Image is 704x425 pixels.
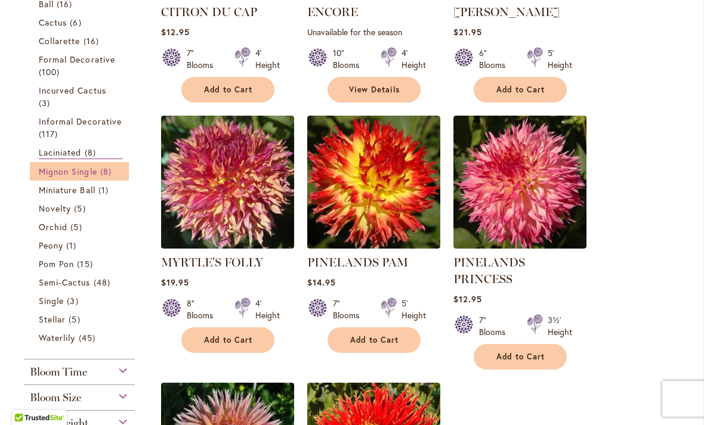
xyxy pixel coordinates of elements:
div: 10" Blooms [333,47,366,71]
span: 5 [74,202,88,215]
a: Informal Decorative 117 [39,115,123,140]
span: Novelty [39,203,71,214]
img: MYRTLE'S FOLLY [161,116,294,249]
span: $14.95 [307,277,336,288]
span: Orchid [39,221,67,232]
iframe: Launch Accessibility Center [9,383,42,416]
span: Pom Pon [39,258,74,269]
span: Add to Cart [496,352,545,362]
span: 6 [70,16,84,29]
span: 1 [66,239,79,252]
span: 1 [98,184,112,196]
span: 5 [70,221,85,233]
a: PINELANDS PAM [307,240,440,251]
div: 6" Blooms [479,47,512,71]
span: $12.95 [453,293,482,305]
span: 100 [39,66,63,78]
span: $19.95 [161,277,189,288]
a: Waterlily 45 [39,331,123,344]
span: Add to Cart [496,85,545,95]
div: 7" Blooms [333,297,366,321]
div: 7" Blooms [479,314,512,338]
span: 45 [79,331,98,344]
span: Bloom Time [30,365,87,379]
a: Novelty 5 [39,202,123,215]
span: Add to Cart [350,335,399,345]
a: View Details [328,77,421,103]
span: 3 [67,294,81,307]
p: Unavailable for the season [307,26,440,38]
span: Add to Cart [204,85,253,95]
a: [PERSON_NAME] [453,5,560,19]
span: Miniature Ball [39,184,95,196]
span: 16 [84,35,102,47]
a: Formal Decorative 100 [39,53,123,78]
span: 3 [39,97,53,109]
span: Peony [39,240,63,251]
a: PINELANDS PRINCESS [453,255,525,286]
span: 8 [85,146,99,159]
span: Informal Decorative [39,116,122,127]
img: PINELANDS PAM [307,116,440,249]
span: Laciniated [39,147,82,158]
img: PINELANDS PRINCESS [453,116,586,249]
span: View Details [349,85,400,95]
div: 4' Height [255,47,280,71]
a: Laciniated 8 [39,146,123,159]
a: Peony 1 [39,239,123,252]
button: Add to Cart [328,327,421,353]
span: Incurved Cactus [39,85,106,96]
div: 8" Blooms [187,297,220,321]
span: $21.95 [453,26,482,38]
span: 8 [100,165,115,178]
span: Stellar [39,314,66,325]
a: MYRTLE'S FOLLY [161,240,294,251]
span: Formal Decorative [39,54,115,65]
button: Add to Cart [181,77,274,103]
span: Mignon Single [39,166,97,177]
div: 7" Blooms [187,47,220,71]
div: 3½' Height [548,314,572,338]
button: Add to Cart [474,344,567,370]
span: 5 [69,313,83,325]
a: MYRTLE'S FOLLY [161,255,263,269]
a: Cactus 6 [39,16,123,29]
div: 5' Height [402,297,426,321]
button: Add to Cart [181,327,274,353]
button: Add to Cart [474,77,567,103]
a: Single 3 [39,294,123,307]
a: Semi-Cactus 48 [39,276,123,288]
span: Add to Cart [204,335,253,345]
a: ENCORE [307,5,358,19]
div: 4' Height [402,47,426,71]
a: PINELANDS PRINCESS [453,240,586,251]
a: PINELANDS PAM [307,255,408,269]
a: Orchid 5 [39,221,123,233]
a: Mignon Single 8 [39,165,123,178]
span: 48 [94,276,113,288]
span: Single [39,295,64,306]
span: Collarette [39,35,81,46]
a: CITRON DU CAP [161,5,257,19]
div: 4' Height [255,297,280,321]
a: Miniature Ball 1 [39,184,123,196]
div: 5' Height [548,47,572,71]
span: Waterlily [39,332,75,343]
span: Cactus [39,17,67,28]
span: 117 [39,128,61,140]
a: Incurved Cactus 3 [39,84,123,109]
a: Pom Pon 15 [39,258,123,270]
span: Bloom Size [30,391,81,404]
span: 15 [77,258,95,270]
span: Semi-Cactus [39,277,91,288]
a: Collarette 16 [39,35,123,47]
span: $12.95 [161,26,190,38]
a: Stellar 5 [39,313,123,325]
